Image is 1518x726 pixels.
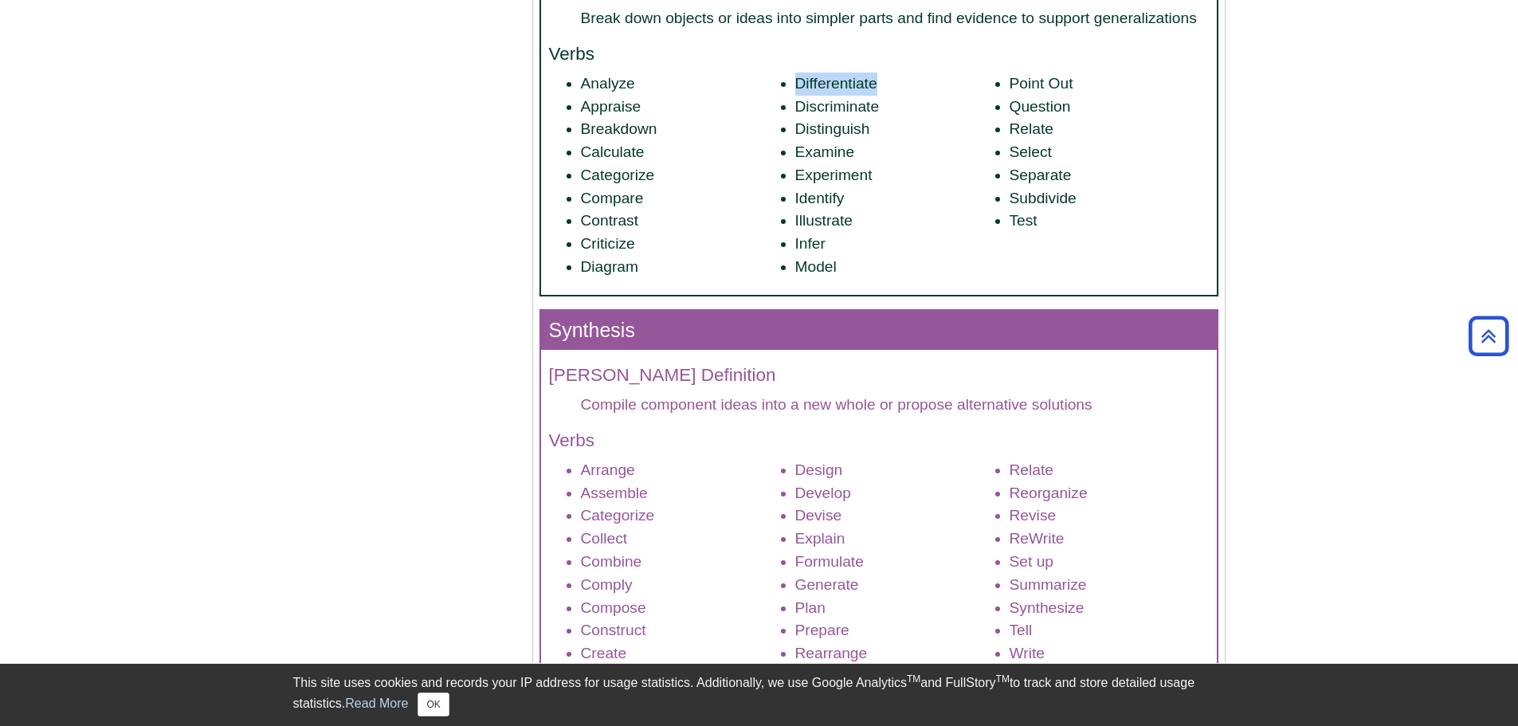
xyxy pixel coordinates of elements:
[581,210,780,233] li: Contrast
[795,141,994,164] li: Examine
[581,187,780,210] li: Compare
[1010,528,1209,551] li: ReWrite
[795,642,994,665] li: Rearrange
[1463,325,1514,347] a: Back to Top
[581,619,780,642] li: Construct
[581,233,780,256] li: Criticize
[1010,73,1209,96] li: Point Out
[549,45,1209,65] h4: Verbs
[795,96,994,119] li: Discriminate
[581,73,780,96] li: Analyze
[795,482,994,505] li: Develop
[1010,482,1209,505] li: Reorganize
[581,118,780,141] li: Breakdown
[1010,551,1209,574] li: Set up
[795,118,994,141] li: Distinguish
[581,7,1209,29] dd: Break down objects or ideas into simpler parts and find evidence to support generalizations
[549,431,1209,451] h4: Verbs
[345,697,408,710] a: Read More
[996,673,1010,685] sup: TM
[581,551,780,574] li: Combine
[581,96,780,119] li: Appraise
[581,597,780,620] li: Compose
[795,574,994,597] li: Generate
[581,459,780,482] li: Arrange
[795,210,994,233] li: Illustrate
[795,187,994,210] li: Identify
[418,693,449,716] button: Close
[1010,118,1209,141] li: Relate
[795,528,994,551] li: Explain
[581,164,780,187] li: Categorize
[581,141,780,164] li: Calculate
[795,504,994,528] li: Devise
[541,311,1217,350] h3: Synthesis
[581,504,780,528] li: Categorize
[795,459,994,482] li: Design
[1010,619,1209,642] li: Tell
[581,394,1209,415] dd: Compile component ideas into a new whole or propose alternative solutions
[1010,642,1209,665] li: Write
[907,673,920,685] sup: TM
[549,366,1209,386] h4: [PERSON_NAME] Definition
[1010,210,1209,233] li: Test
[581,482,780,505] li: Assemble
[1010,96,1209,119] li: Question
[795,256,994,279] li: Model
[795,551,994,574] li: Formulate
[1010,597,1209,620] li: Synthesize
[795,73,994,96] li: Differentiate
[581,528,780,551] li: Collect
[795,164,994,187] li: Experiment
[1010,187,1209,210] li: Subdivide
[1010,141,1209,164] li: Select
[581,574,780,597] li: Comply
[795,597,994,620] li: Plan
[1010,574,1209,597] li: Summarize
[293,673,1226,716] div: This site uses cookies and records your IP address for usage statistics. Additionally, we use Goo...
[1010,459,1209,482] li: Relate
[1010,164,1209,187] li: Separate
[795,619,994,642] li: Prepare
[581,642,780,665] li: Create
[581,256,780,279] li: Diagram
[795,233,994,256] li: Infer
[1010,504,1209,528] li: Revise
